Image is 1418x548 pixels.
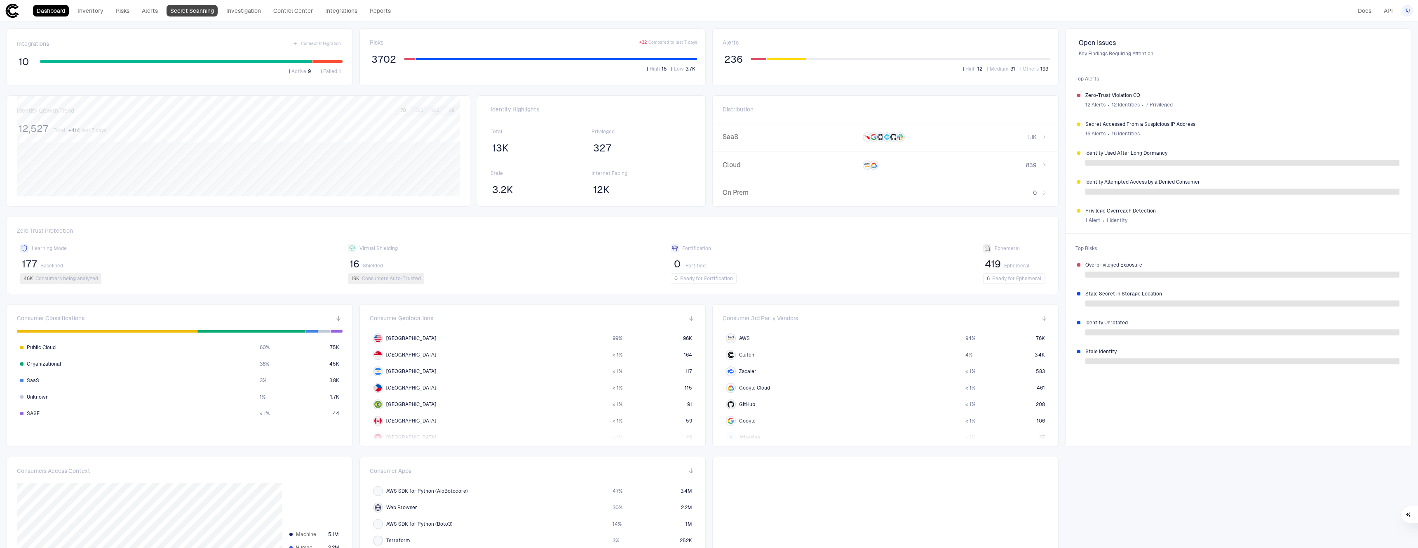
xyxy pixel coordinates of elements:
[983,273,1045,284] button: 6Ready for Ephemeral
[138,5,162,17] a: Alerts
[17,314,85,322] span: Consumer Classifications
[329,377,339,384] span: 3.8K
[965,401,975,408] span: < 1 %
[1004,262,1029,269] span: Ephemeral
[350,258,359,270] span: 16
[19,56,29,68] span: 10
[965,66,976,72] span: High
[386,488,468,494] span: AWS SDK for Python (AioBotocore)
[330,394,339,400] span: 1.7K
[260,344,270,351] span: 60 %
[491,106,692,113] span: Identity Highlights
[20,257,39,271] button: 177
[428,107,443,114] button: 90D
[396,107,411,114] button: 7D
[386,434,436,441] span: [GEOGRAPHIC_DATA]
[374,335,382,342] img: US
[363,262,383,269] span: Shielded
[728,401,734,408] div: GitHub
[386,401,436,408] span: [GEOGRAPHIC_DATA]
[301,41,341,47] span: Connect Integration
[728,352,734,358] div: Clutch
[1036,368,1045,375] span: 583
[613,537,619,544] span: 3 %
[374,401,382,408] img: BR
[291,68,306,75] span: Active
[680,537,692,544] span: 252K
[684,352,692,358] span: 164
[686,434,692,441] span: 49
[1106,217,1127,224] span: 1 Identity
[333,410,339,417] span: 44
[995,245,1020,252] span: Ephemeral
[366,5,394,17] a: Reports
[681,504,692,511] span: 2.2M
[412,107,427,114] button: 30D
[308,68,311,75] span: 9
[639,40,647,45] span: + 32
[686,262,706,269] span: Fortified
[270,5,317,17] a: Control Center
[1146,102,1173,108] span: 7 Privileged
[646,65,668,73] button: High18
[386,418,436,424] span: [GEOGRAPHIC_DATA]
[348,257,361,271] button: 16
[27,394,49,400] span: Unknown
[1035,352,1045,358] span: 3.4K
[739,418,756,424] span: Google
[723,189,830,197] span: On Prem
[681,488,692,494] span: 3.4M
[1026,161,1037,169] span: 839
[728,434,734,441] div: Atlassian
[613,368,622,375] span: < 1 %
[491,142,510,155] button: 13K
[323,68,337,75] span: Failed
[27,377,39,384] span: SaaS
[444,107,459,114] button: All
[386,368,436,375] span: [GEOGRAPHIC_DATA]
[686,66,695,72] span: 3.7K
[223,5,265,17] a: Investigation
[260,394,265,400] span: 1 %
[739,385,770,391] span: Google Cloud
[685,368,692,375] span: 117
[613,401,622,408] span: < 1 %
[17,122,50,135] button: 12,527
[592,170,692,177] span: Internet Facing
[386,335,436,342] span: [GEOGRAPHIC_DATA]
[671,273,737,284] button: 0Ready for Fortification
[1354,5,1375,17] a: Docs
[1112,130,1140,137] span: 16 Identities
[33,5,69,17] a: Dashboard
[1085,217,1100,224] span: 1 Alert
[1037,385,1045,391] span: 461
[671,257,684,271] button: 0
[683,335,692,342] span: 96K
[1037,418,1045,424] span: 106
[593,184,610,196] span: 12K
[386,504,417,511] span: Web Browser
[1112,102,1140,108] span: 12 Identities
[22,258,37,270] span: 177
[68,127,80,134] span: + 414
[723,53,744,66] button: 236
[674,275,678,282] span: 0
[1402,5,1413,17] button: TJ
[965,352,972,358] span: 4 %
[329,361,339,367] span: 45K
[1405,7,1410,14] span: TJ
[648,40,697,45] span: Compared to last 7 days
[492,184,513,196] span: 3.2K
[167,5,218,17] a: Secret Scanning
[739,434,760,441] span: Atlassian
[1039,434,1045,441] span: 27
[613,335,622,342] span: 99 %
[650,66,660,72] span: High
[319,68,343,75] button: Failed1
[1085,262,1399,268] span: Overprivileged Exposure
[492,142,509,154] span: 13K
[986,65,1017,73] button: Medium31
[613,488,622,494] span: 47 %
[723,39,739,46] span: Alerts
[593,142,611,154] span: 327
